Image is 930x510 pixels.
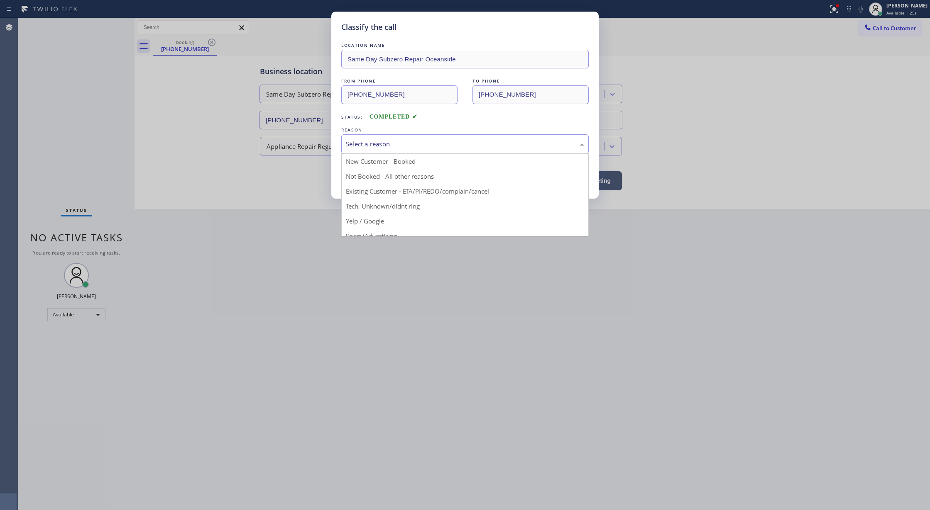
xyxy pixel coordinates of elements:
div: New Customer - Booked [342,154,588,169]
div: TO PHONE [472,77,589,85]
div: Select a reason [346,139,584,149]
div: Yelp / Google [342,214,588,228]
span: Status: [341,114,363,120]
div: Spam/Advertising [342,228,588,243]
input: From phone [341,85,458,104]
div: REASON: [341,126,589,134]
div: FROM PHONE [341,77,458,85]
div: LOCATION NAME [341,41,589,50]
span: COMPLETED [370,114,418,120]
div: Existing Customer - ETA/PI/REDO/complain/cancel [342,184,588,199]
div: Not Booked - All other reasons [342,169,588,184]
input: To phone [472,85,589,104]
div: Tech, Unknown/didnt ring [342,199,588,214]
h5: Classify the call [341,22,396,33]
